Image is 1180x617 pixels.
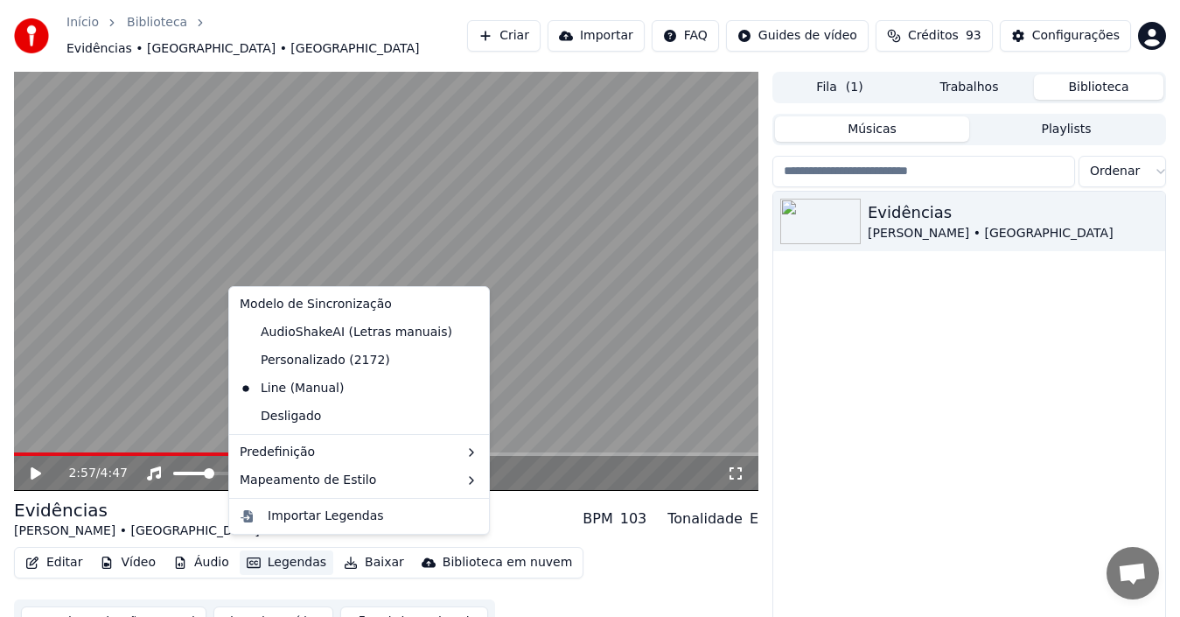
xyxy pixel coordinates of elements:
[868,200,1158,225] div: Evidências
[667,508,743,529] div: Tonalidade
[337,550,411,575] button: Baixar
[1032,27,1120,45] div: Configurações
[66,14,99,32] a: Início
[240,550,333,575] button: Legendas
[908,27,959,45] span: Créditos
[233,291,485,319] div: Modelo de Sincronização
[233,438,485,466] div: Predefinição
[66,14,467,58] nav: breadcrumb
[233,375,351,403] div: Line (Manual)
[876,20,993,52] button: Créditos93
[233,403,485,431] div: Desligado
[583,508,612,529] div: BPM
[1034,74,1163,100] button: Biblioteca
[66,40,420,58] span: Evidências • [GEOGRAPHIC_DATA] • [GEOGRAPHIC_DATA]
[904,74,1034,100] button: Trabalhos
[966,27,981,45] span: 93
[443,554,573,571] div: Biblioteca em nuvem
[652,20,719,52] button: FAQ
[127,14,187,32] a: Biblioteca
[233,319,459,347] div: AudioShakeAI (Letras manuais)
[14,498,260,522] div: Evidências
[18,550,89,575] button: Editar
[233,466,485,494] div: Mapeamento de Estilo
[775,74,904,100] button: Fila
[969,116,1163,142] button: Playlists
[726,20,869,52] button: Guides de vídeo
[14,522,260,540] div: [PERSON_NAME] • [GEOGRAPHIC_DATA]
[268,508,384,525] div: Importar Legendas
[620,508,647,529] div: 103
[1107,547,1159,599] div: Bate-papo aberto
[467,20,541,52] button: Criar
[68,465,110,482] div: /
[93,550,163,575] button: Vídeo
[166,550,236,575] button: Áudio
[548,20,645,52] button: Importar
[68,465,95,482] span: 2:57
[1000,20,1131,52] button: Configurações
[101,465,128,482] span: 4:47
[750,508,758,529] div: E
[233,347,397,375] div: Personalizado (2172)
[846,79,863,96] span: ( 1 )
[868,225,1158,242] div: [PERSON_NAME] • [GEOGRAPHIC_DATA]
[775,116,969,142] button: Músicas
[1090,163,1140,180] span: Ordenar
[14,18,49,53] img: youka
